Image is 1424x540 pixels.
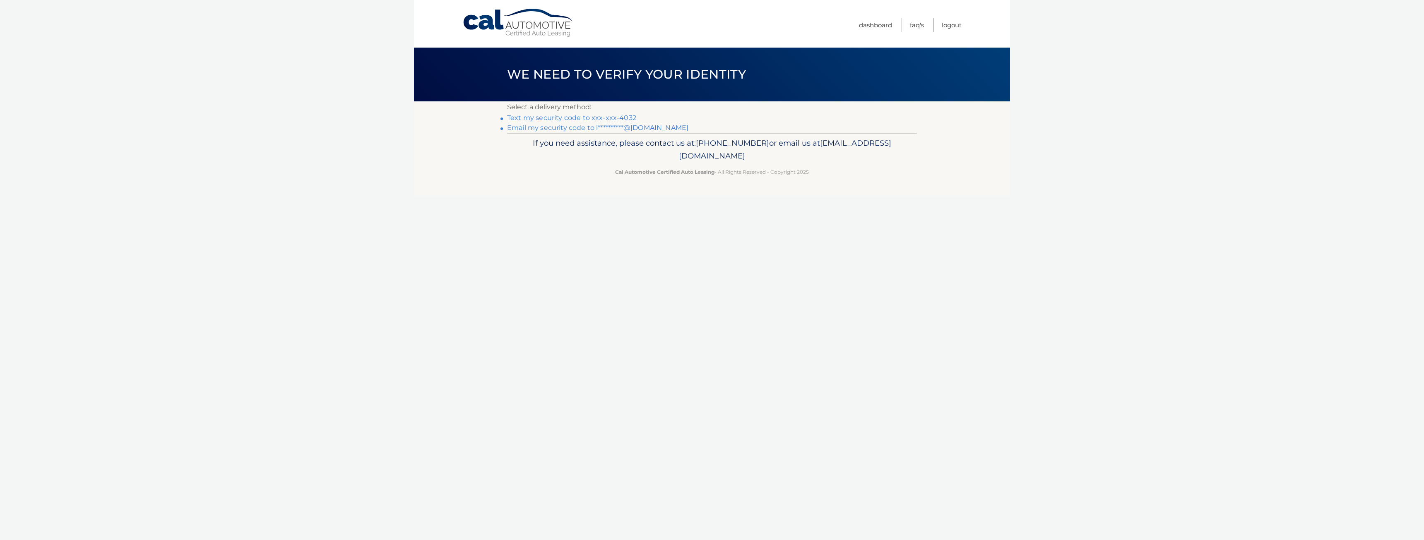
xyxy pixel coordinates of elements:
[512,168,912,176] p: - All Rights Reserved - Copyright 2025
[910,18,924,32] a: FAQ's
[696,138,769,148] span: [PHONE_NUMBER]
[615,169,714,175] strong: Cal Automotive Certified Auto Leasing
[462,8,574,38] a: Cal Automotive
[507,101,917,113] p: Select a delivery method:
[507,67,746,82] span: We need to verify your identity
[512,137,912,163] p: If you need assistance, please contact us at: or email us at
[507,114,636,122] a: Text my security code to xxx-xxx-4032
[507,124,688,132] a: Email my security code to i**********@[DOMAIN_NAME]
[859,18,892,32] a: Dashboard
[942,18,962,32] a: Logout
